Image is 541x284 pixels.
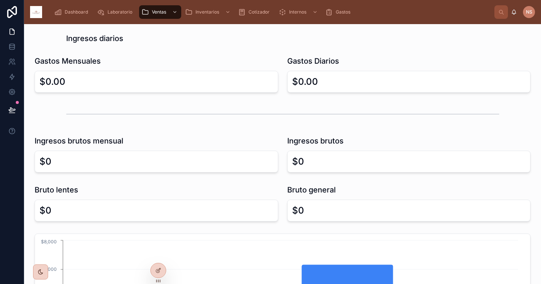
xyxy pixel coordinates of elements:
tspan: $6,000 [41,266,57,272]
div: $0.00 [292,76,318,88]
a: Ventas [139,5,181,19]
div: scrollable content [48,4,494,20]
div: $0 [292,205,304,217]
div: $0 [292,156,304,168]
h1: Bruto lentes [35,185,78,195]
h1: Bruto general [287,185,336,195]
img: App logo [30,6,42,18]
div: $0 [39,205,52,217]
a: Gastos [323,5,356,19]
h1: Ingresos diarios [66,33,123,44]
h1: Gastos Mensuales [35,56,101,66]
a: Cotizador [236,5,275,19]
tspan: $8,000 [41,239,57,244]
div: $0.00 [39,76,65,88]
span: Internos [289,9,306,15]
a: Laboratorio [95,5,138,19]
span: Dashboard [65,9,88,15]
a: Dashboard [52,5,93,19]
span: Cotizador [249,9,270,15]
span: Ventas [152,9,166,15]
span: Gastos [336,9,350,15]
span: NS [526,9,532,15]
a: Internos [276,5,321,19]
a: Inventarios [183,5,234,19]
span: Laboratorio [108,9,132,15]
span: Inventarios [195,9,219,15]
h1: Ingresos brutos [287,136,344,146]
div: $0 [39,156,52,168]
h1: Gastos Diarios [287,56,339,66]
h1: Ingresos brutos mensual [35,136,123,146]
